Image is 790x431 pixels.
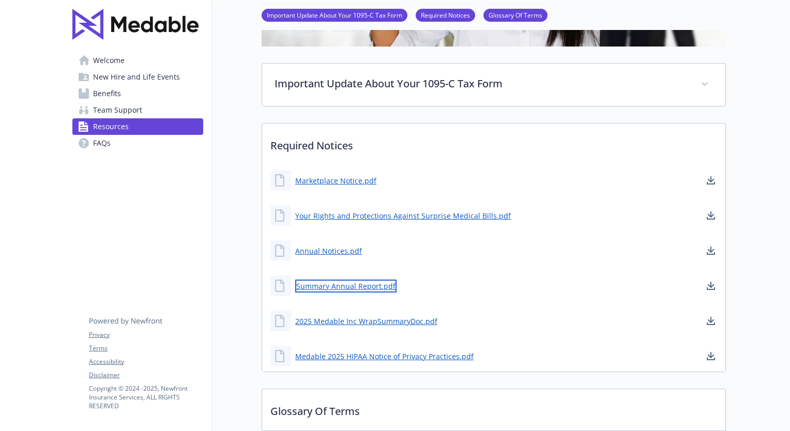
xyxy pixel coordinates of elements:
a: Terms [89,344,203,353]
a: Your Rights and Protections Against Surprise Medical Bills.pdf [295,210,511,221]
p: Glossary Of Terms [262,389,725,427]
a: download document [705,350,717,362]
a: Summary Annual Report.pdf [295,280,397,293]
a: Accessibility [89,357,203,366]
a: New Hire and Life Events [72,69,203,85]
a: Benefits [72,85,203,102]
a: Required Notices [416,10,475,20]
p: Copyright © 2024 - 2025 , Newfront Insurance Services, ALL RIGHTS RESERVED [89,384,203,410]
a: 2025 Medable Inc WrapSummaryDoc.pdf [295,316,437,327]
a: download document [705,209,717,222]
a: Privacy [89,330,203,340]
span: Welcome [93,52,125,69]
span: Benefits [93,85,121,102]
a: Disclaimer [89,371,203,380]
a: Welcome [72,52,203,69]
span: FAQs [93,135,111,151]
a: download document [705,315,717,327]
a: Medable 2025 HIPAA Notice of Privacy Practices.pdf [295,351,474,362]
span: Resources [93,118,129,135]
span: Team Support [93,102,142,118]
span: New Hire and Life Events [93,69,180,85]
a: Team Support [72,102,203,118]
a: Resources [72,118,203,135]
a: Important Update About Your 1095-C Tax Form [262,10,407,20]
p: Required Notices [262,124,725,162]
div: Important Update About Your 1095-C Tax Form [262,64,725,106]
a: Glossary Of Terms [483,10,548,20]
a: download document [705,174,717,187]
a: download document [705,244,717,257]
a: Annual Notices.pdf [295,245,362,256]
a: FAQs [72,135,203,151]
p: Important Update About Your 1095-C Tax Form [275,76,688,91]
a: download document [705,280,717,292]
a: Marketplace Notice.pdf [295,175,376,186]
